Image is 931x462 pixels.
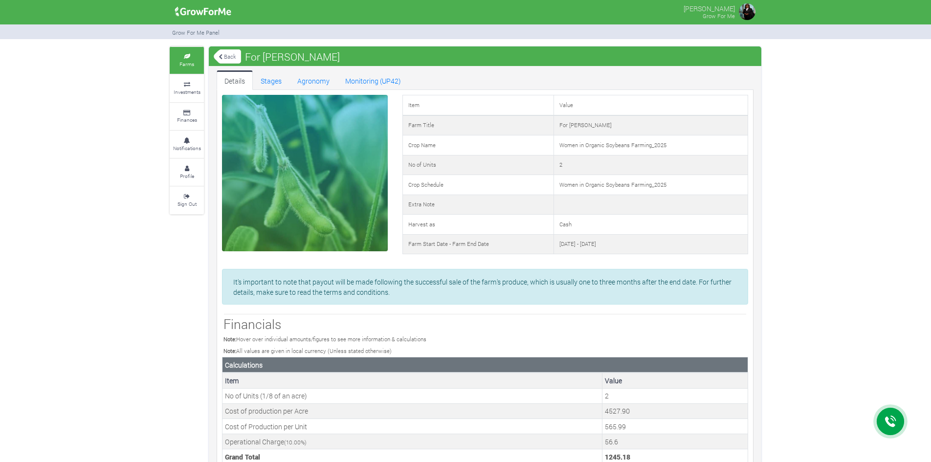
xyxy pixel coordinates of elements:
[602,388,748,403] td: This is the number of Units, its (1/8 of an acre)
[180,173,194,179] small: Profile
[223,335,426,343] small: Hover over individual amounts/figures to see more information & calculations
[222,357,748,373] th: Calculations
[402,135,554,155] td: Crop Name
[402,155,554,175] td: No of Units
[223,347,392,354] small: All values are given in local currency (Unless stated otherwise)
[243,47,342,66] span: For [PERSON_NAME]
[286,439,301,446] span: 10.00
[253,70,289,90] a: Stages
[554,215,748,235] td: Cash
[554,175,748,195] td: Women in Organic Soybeans Farming_2025
[554,115,748,135] td: For [PERSON_NAME]
[214,48,241,65] a: Back
[177,200,197,207] small: Sign Out
[170,159,204,186] a: Profile
[554,155,748,175] td: 2
[605,376,622,385] b: Value
[554,95,748,115] td: Value
[222,434,602,449] td: Operational Charge
[402,234,554,254] td: Farm Start Date - Farm End Date
[402,195,554,215] td: Extra Note
[172,2,235,22] img: growforme image
[172,29,220,36] small: Grow For Me Panel
[223,347,236,354] b: Note:
[225,452,260,462] b: Grand Total
[602,403,748,418] td: This is the cost of an Acre
[170,103,204,130] a: Finances
[173,145,201,152] small: Notifications
[402,215,554,235] td: Harvest as
[179,61,194,67] small: Farms
[170,187,204,214] a: Sign Out
[222,388,602,403] td: No of Units (1/8 of an acre)
[602,434,748,449] td: This is the operational charge by Grow For Me
[225,376,239,385] b: Item
[284,439,307,446] small: ( %)
[703,12,735,20] small: Grow For Me
[602,419,748,434] td: This is the cost of a Unit
[223,316,747,332] h3: Financials
[402,175,554,195] td: Crop Schedule
[170,47,204,74] a: Farms
[402,115,554,135] td: Farm Title
[223,335,236,343] b: Note:
[233,277,737,297] p: It's important to note that payout will be made following the successful sale of the farm's produ...
[177,116,197,123] small: Finances
[170,75,204,102] a: Investments
[554,234,748,254] td: [DATE] - [DATE]
[170,131,204,158] a: Notifications
[737,2,757,22] img: growforme image
[554,135,748,155] td: Women in Organic Soybeans Farming_2025
[684,2,735,14] p: [PERSON_NAME]
[337,70,409,90] a: Monitoring (UP42)
[174,88,200,95] small: Investments
[289,70,337,90] a: Agronomy
[222,403,602,418] td: Cost of production per Acre
[402,95,554,115] td: Item
[222,419,602,434] td: Cost of Production per Unit
[217,70,253,90] a: Details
